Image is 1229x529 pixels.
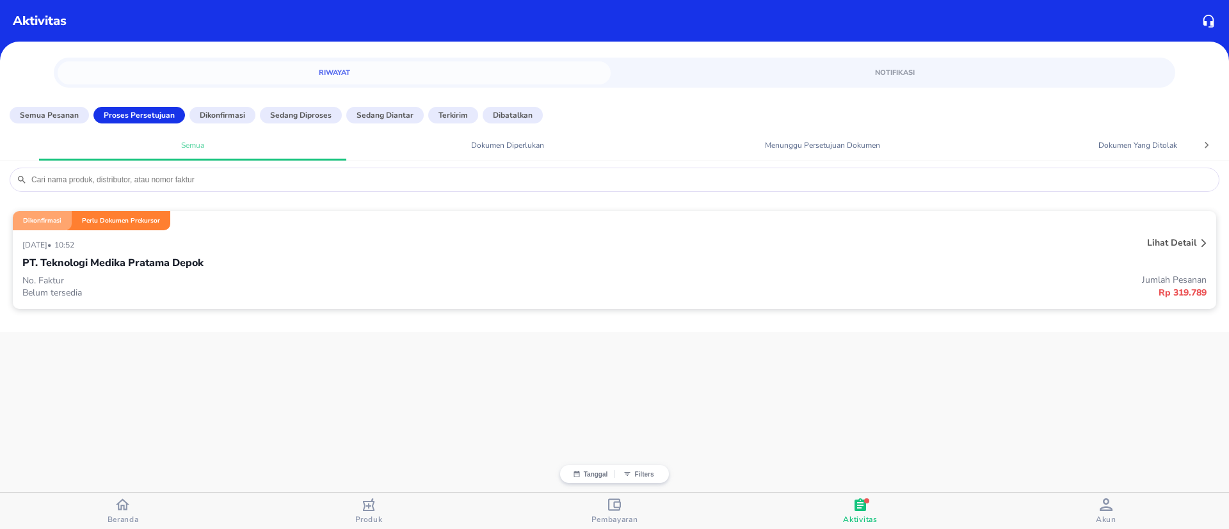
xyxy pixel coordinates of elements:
[983,493,1229,529] button: Akun
[189,107,255,123] button: Dikonfirmasi
[93,107,185,123] button: Proses Persetujuan
[30,175,1212,185] input: Cari nama produk, distributor, atau nomor faktur
[346,107,424,123] button: Sedang diantar
[54,240,77,250] p: 10:52
[1147,237,1196,249] p: Lihat detail
[428,107,478,123] button: Terkirim
[39,134,346,156] a: Semua
[355,514,383,525] span: Produk
[614,470,663,478] button: Filters
[492,493,737,529] button: Pembayaran
[357,109,414,121] p: Sedang diantar
[13,12,67,31] p: Aktivitas
[10,107,89,123] button: Semua Pesanan
[1096,514,1116,525] span: Akun
[483,107,543,123] button: Dibatalkan
[669,134,976,156] a: Menunggu Persetujuan Dokumen
[54,58,1175,84] div: simple tabs
[614,274,1207,286] p: Jumlah Pesanan
[618,61,1171,84] a: Notifikasi
[108,514,139,525] span: Beranda
[22,255,204,271] p: PT. Teknologi Medika Pratama Depok
[22,287,614,299] p: Belum tersedia
[438,109,468,121] p: Terkirim
[82,216,160,225] p: Perlu Dokumen Prekursor
[47,140,339,150] span: Semua
[104,109,175,121] p: Proses Persetujuan
[354,134,661,156] a: Dokumen Diperlukan
[58,61,611,84] a: Riwayat
[591,514,638,525] span: Pembayaran
[246,493,492,529] button: Produk
[23,216,61,225] p: Dikonfirmasi
[737,493,983,529] button: Aktivitas
[260,107,342,123] button: Sedang diproses
[493,109,533,121] p: Dibatalkan
[22,240,54,250] p: [DATE] •
[843,514,877,525] span: Aktivitas
[677,140,968,150] span: Menunggu Persetujuan Dokumen
[22,274,614,287] p: No. Faktur
[614,286,1207,299] p: Rp 319.789
[626,67,1164,79] span: Notifikasi
[20,109,79,121] p: Semua Pesanan
[566,470,614,478] button: Tanggal
[200,109,245,121] p: Dikonfirmasi
[65,67,603,79] span: Riwayat
[362,140,654,150] span: Dokumen Diperlukan
[270,109,332,121] p: Sedang diproses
